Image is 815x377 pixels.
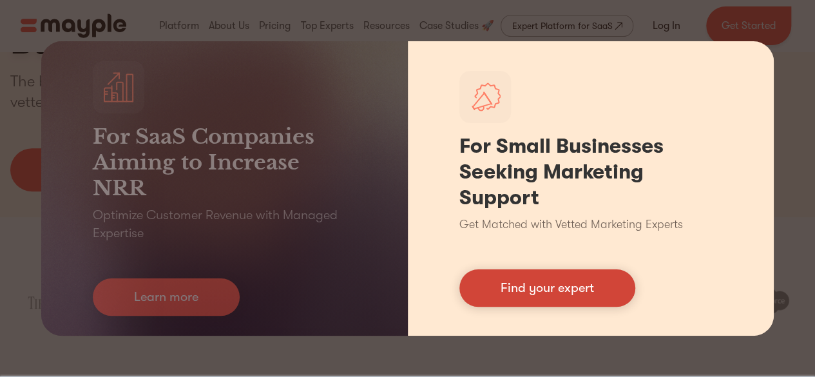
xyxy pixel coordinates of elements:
[93,124,356,201] h3: For SaaS Companies Aiming to Increase NRR
[459,133,723,211] h1: For Small Businesses Seeking Marketing Support
[93,278,240,316] a: Learn more
[93,206,356,242] p: Optimize Customer Revenue with Managed Expertise
[459,269,635,307] a: Find your expert
[459,216,683,233] p: Get Matched with Vetted Marketing Experts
